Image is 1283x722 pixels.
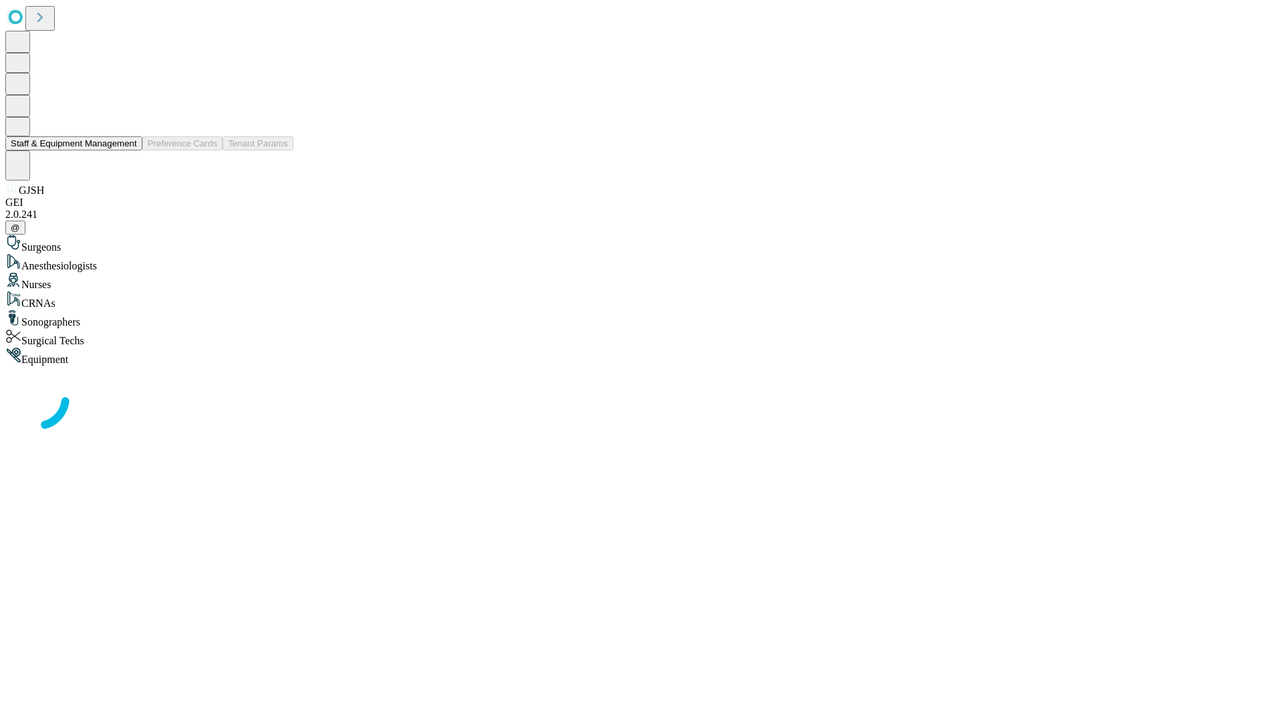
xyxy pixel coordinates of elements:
[5,235,1278,253] div: Surgeons
[5,328,1278,347] div: Surgical Techs
[5,136,142,150] button: Staff & Equipment Management
[19,185,44,196] span: GJSH
[5,197,1278,209] div: GEI
[11,223,20,233] span: @
[5,272,1278,291] div: Nurses
[5,221,25,235] button: @
[5,310,1278,328] div: Sonographers
[5,347,1278,366] div: Equipment
[5,291,1278,310] div: CRNAs
[223,136,293,150] button: Tenant Params
[5,253,1278,272] div: Anesthesiologists
[142,136,223,150] button: Preference Cards
[5,209,1278,221] div: 2.0.241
